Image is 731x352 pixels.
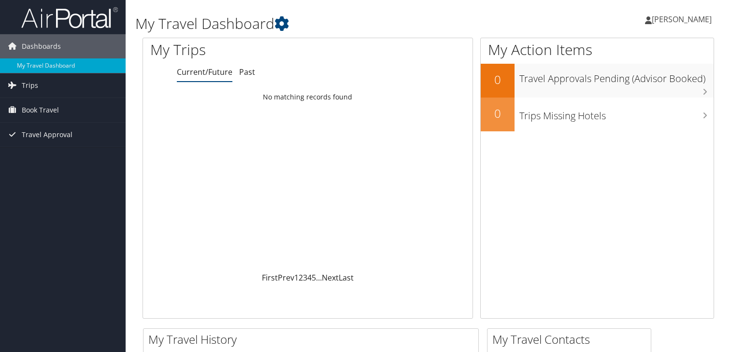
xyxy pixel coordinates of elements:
[239,67,255,77] a: Past
[22,98,59,122] span: Book Travel
[135,14,526,34] h1: My Travel Dashboard
[652,14,712,25] span: [PERSON_NAME]
[312,272,316,283] a: 5
[22,73,38,98] span: Trips
[481,64,714,98] a: 0Travel Approvals Pending (Advisor Booked)
[294,272,299,283] a: 1
[519,67,714,85] h3: Travel Approvals Pending (Advisor Booked)
[148,331,478,348] h2: My Travel History
[22,34,61,58] span: Dashboards
[481,40,714,60] h1: My Action Items
[262,272,278,283] a: First
[150,40,328,60] h1: My Trips
[303,272,307,283] a: 3
[307,272,312,283] a: 4
[645,5,721,34] a: [PERSON_NAME]
[22,123,72,147] span: Travel Approval
[322,272,339,283] a: Next
[519,104,714,123] h3: Trips Missing Hotels
[481,105,515,122] h2: 0
[177,67,232,77] a: Current/Future
[316,272,322,283] span: …
[481,98,714,131] a: 0Trips Missing Hotels
[143,88,473,106] td: No matching records found
[299,272,303,283] a: 2
[21,6,118,29] img: airportal-logo.png
[492,331,651,348] h2: My Travel Contacts
[339,272,354,283] a: Last
[481,71,515,88] h2: 0
[278,272,294,283] a: Prev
